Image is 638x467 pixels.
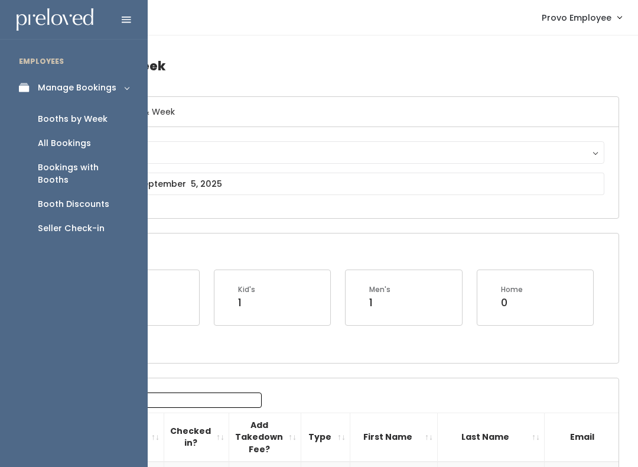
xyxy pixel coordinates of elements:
[60,50,619,82] h4: Booths by Week
[369,295,390,310] div: 1
[545,413,632,462] th: Email: activate to sort column ascending
[229,413,301,462] th: Add Takedown Fee?: activate to sort column ascending
[530,5,633,30] a: Provo Employee
[38,82,116,94] div: Manage Bookings
[111,393,262,408] input: Search:
[501,295,523,310] div: 0
[369,284,390,295] div: Men's
[75,173,604,195] input: August 30 - September 5, 2025
[238,295,255,310] div: 1
[501,284,523,295] div: Home
[38,113,108,125] div: Booths by Week
[17,8,93,31] img: preloved logo
[164,413,229,462] th: Checked in?: activate to sort column ascending
[438,413,545,462] th: Last Name: activate to sort column ascending
[350,413,438,462] th: First Name: activate to sort column ascending
[38,161,129,186] div: Bookings with Booths
[86,146,593,159] div: Provo
[75,141,604,164] button: Provo
[38,137,91,150] div: All Bookings
[38,198,109,210] div: Booth Discounts
[38,222,105,235] div: Seller Check-in
[301,413,350,462] th: Type: activate to sort column ascending
[61,97,619,127] h6: Select Location & Week
[238,284,255,295] div: Kid's
[542,11,611,24] span: Provo Employee
[68,393,262,408] label: Search:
